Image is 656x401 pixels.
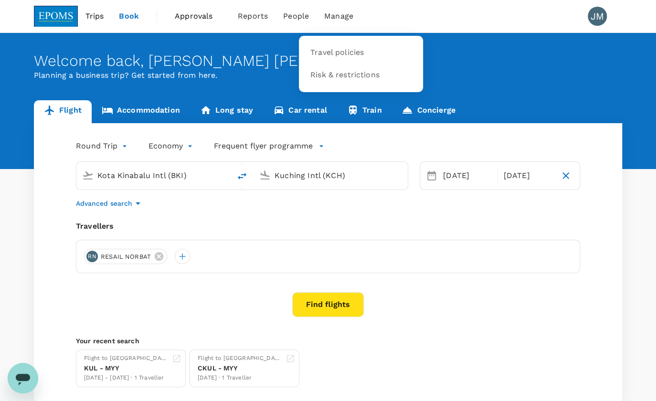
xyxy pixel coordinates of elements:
a: Car rental [263,100,337,123]
span: Risk & restrictions [310,70,380,81]
p: Frequent flyer programme [214,140,313,152]
button: delete [231,165,254,188]
div: [DATE] · 1 Traveller [198,373,282,383]
div: Economy [148,138,195,154]
img: EPOMS SDN BHD [34,6,78,27]
p: Advanced search [76,199,132,208]
button: Find flights [292,292,364,317]
div: Flight to [GEOGRAPHIC_DATA] [198,354,282,363]
span: RESAIL NORBAT [95,252,157,262]
div: [DATE] [439,166,495,185]
span: Travel policies [310,47,364,58]
div: KUL - MYY [84,363,168,373]
div: Round Trip [76,138,129,154]
a: Risk & restrictions [305,64,417,86]
div: CKUL - MYY [198,363,282,373]
div: JM [588,7,607,26]
p: Your recent search [76,336,580,346]
a: Accommodation [92,100,190,123]
button: Frequent flyer programme [214,140,324,152]
input: Depart from [97,168,211,183]
div: Travellers [76,221,580,232]
span: Book [119,11,139,22]
span: Trips [85,11,104,22]
a: Train [337,100,392,123]
iframe: Button to launch messaging window [8,363,38,393]
button: Open [401,174,403,176]
span: Approvals [175,11,222,22]
button: Open [224,174,226,176]
div: RN [86,251,98,262]
a: Long stay [190,100,263,123]
input: Going to [275,168,388,183]
a: Flight [34,100,92,123]
div: [DATE] [499,166,555,185]
span: People [283,11,309,22]
a: Travel policies [305,42,417,64]
p: Planning a business trip? Get started from here. [34,70,622,81]
div: [DATE] - [DATE] · 1 Traveller [84,373,168,383]
span: Reports [238,11,268,22]
span: Manage [324,11,353,22]
div: RNRESAIL NORBAT [84,249,167,264]
div: Welcome back , [PERSON_NAME] [PERSON_NAME] . [34,52,622,70]
a: Concierge [391,100,465,123]
button: Advanced search [76,198,144,209]
div: Flight to [GEOGRAPHIC_DATA] [84,354,168,363]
